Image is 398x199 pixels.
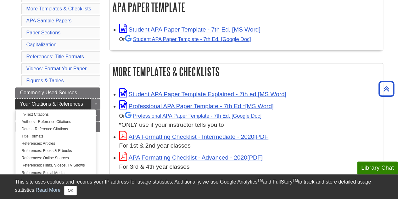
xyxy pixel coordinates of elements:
a: Link opens in new window [119,154,263,161]
a: Capitalization [26,42,57,47]
small: Or [119,36,251,42]
span: Your Citations & References [20,101,83,107]
a: Link opens in new window [119,26,261,33]
a: Link opens in new window [119,133,270,140]
a: Student APA Paper Template - 7th Ed. [Google Doc] [125,36,251,42]
div: This site uses cookies and records your IP address for usage statistics. Additionally, we use Goo... [15,178,383,195]
sup: TM [257,178,263,183]
a: Professional APA Paper Template - 7th Ed. [125,113,261,119]
button: Library Chat [357,161,398,174]
a: References: Online Sources [15,155,96,162]
a: More Templates & Checklists [26,6,91,11]
a: Paper Sections [26,30,61,35]
a: Title Formats [15,133,96,140]
button: Close [64,186,76,195]
a: Read More [36,187,60,193]
a: Link opens in new window [119,91,286,97]
span: Commonly Used Sources [20,90,77,95]
div: *ONLY use if your instructor tells you to [119,111,380,130]
div: For 3rd & 4th year classes [119,162,380,172]
a: Videos: Format Your Paper [26,66,87,71]
a: References: Social Media [15,169,96,177]
a: References: Books & E-books [15,147,96,155]
a: Your Citations & References [15,99,100,109]
a: In-Text Citations [15,111,96,118]
a: Dates - Reference Citations [15,126,96,133]
a: APA Sample Papers [26,18,72,23]
a: References: Articles [15,140,96,147]
a: Back to Top [376,85,396,93]
a: Authors - Reference Citations [15,118,96,126]
a: References: Title Formats [26,54,84,59]
small: Or [119,113,261,119]
a: Figures & Tables [26,78,64,83]
a: References: Films, Videos, TV Shows [15,162,96,169]
sup: TM [293,178,298,183]
a: Commonly Used Sources [15,87,100,98]
div: For 1st & 2nd year classes [119,141,380,150]
h2: More Templates & Checklists [110,63,383,80]
a: Link opens in new window [119,103,274,109]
